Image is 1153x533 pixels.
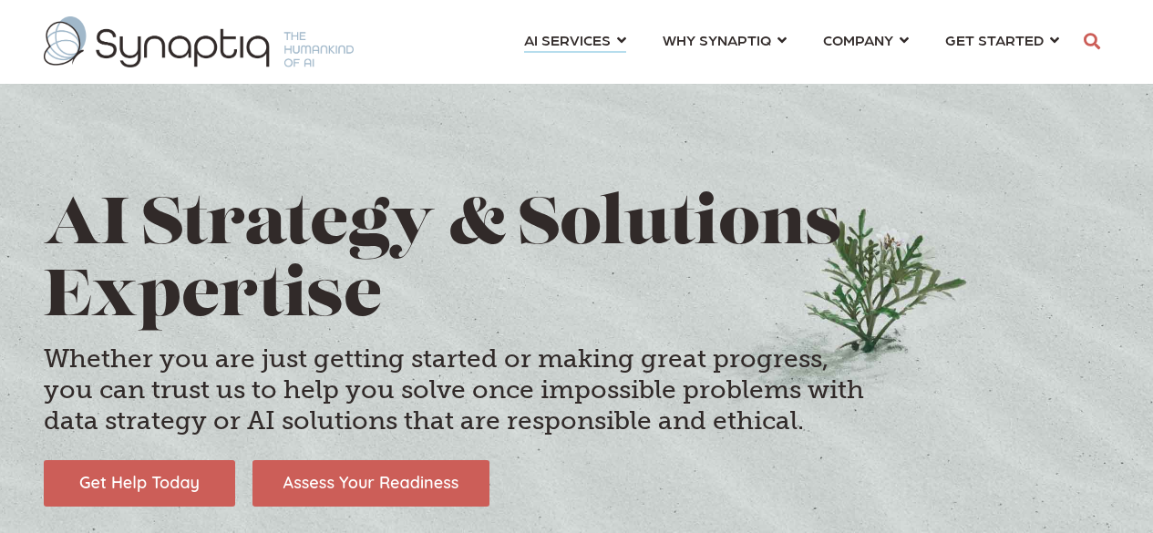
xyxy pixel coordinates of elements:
img: Get Help Today [44,460,235,507]
a: AI SERVICES [524,23,626,56]
h4: Whether you are just getting started or making great progress, you can trust us to help you solve... [44,343,864,436]
span: AI SERVICES [524,27,611,52]
img: synaptiq logo-1 [44,16,354,67]
a: COMPANY [823,23,909,56]
nav: menu [506,9,1077,75]
img: Assess Your Readiness [252,460,489,507]
span: WHY SYNAPTIQ [663,27,771,52]
a: GET STARTED [945,23,1059,56]
h1: AI Strategy & Solutions Expertise [44,191,1110,335]
a: WHY SYNAPTIQ [663,23,787,56]
span: GET STARTED [945,27,1044,52]
span: COMPANY [823,27,893,52]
